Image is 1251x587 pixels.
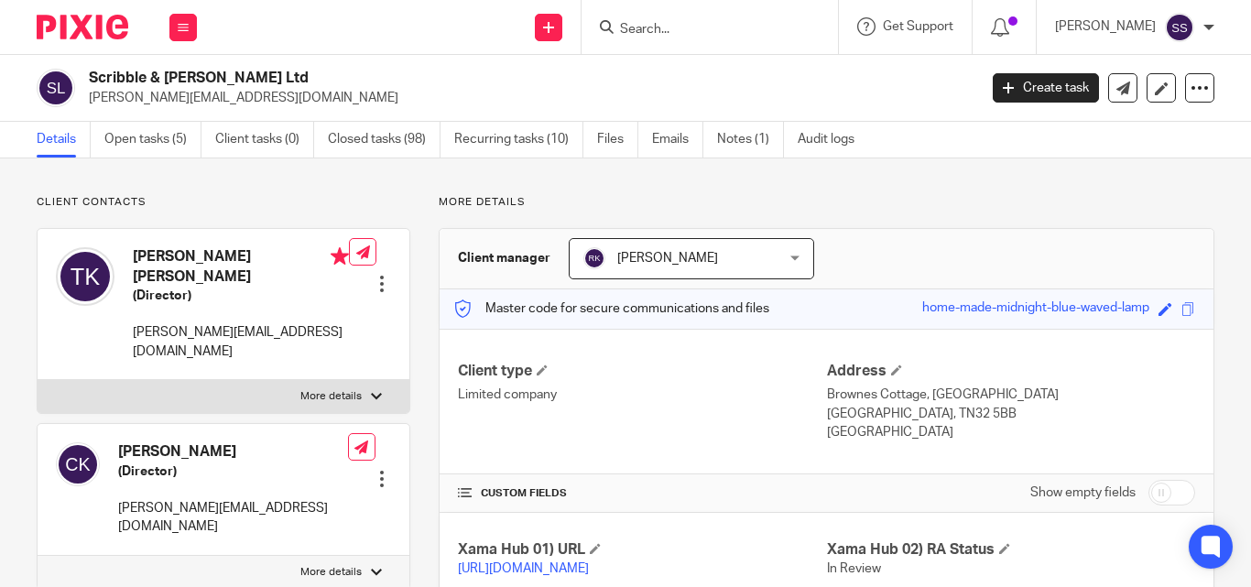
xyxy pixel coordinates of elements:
[458,486,826,501] h4: CUSTOM FIELDS
[827,386,1195,404] p: Brownes Cottage, [GEOGRAPHIC_DATA]
[133,287,349,305] h5: (Director)
[798,122,868,158] a: Audit logs
[458,249,550,267] h3: Client manager
[827,562,881,575] span: In Review
[133,323,349,361] p: [PERSON_NAME][EMAIL_ADDRESS][DOMAIN_NAME]
[883,20,953,33] span: Get Support
[37,15,128,39] img: Pixie
[300,565,362,580] p: More details
[458,540,826,560] h4: Xama Hub 01) URL
[89,89,965,107] p: [PERSON_NAME][EMAIL_ADDRESS][DOMAIN_NAME]
[717,122,784,158] a: Notes (1)
[1055,17,1156,36] p: [PERSON_NAME]
[89,69,790,88] h2: Scribble & [PERSON_NAME] Ltd
[454,122,583,158] a: Recurring tasks (10)
[617,252,718,265] span: [PERSON_NAME]
[458,386,826,404] p: Limited company
[133,247,349,287] h4: [PERSON_NAME] [PERSON_NAME]
[453,299,769,318] p: Master code for secure communications and files
[827,362,1195,381] h4: Address
[827,405,1195,423] p: [GEOGRAPHIC_DATA], TN32 5BB
[993,73,1099,103] a: Create task
[118,462,348,481] h5: (Director)
[56,247,114,306] img: svg%3E
[37,69,75,107] img: svg%3E
[104,122,201,158] a: Open tasks (5)
[458,362,826,381] h4: Client type
[37,195,410,210] p: Client contacts
[597,122,638,158] a: Files
[827,423,1195,441] p: [GEOGRAPHIC_DATA]
[652,122,703,158] a: Emails
[458,562,589,575] a: [URL][DOMAIN_NAME]
[300,389,362,404] p: More details
[328,122,441,158] a: Closed tasks (98)
[583,247,605,269] img: svg%3E
[922,299,1149,320] div: home-made-midnight-blue-waved-lamp
[37,122,91,158] a: Details
[439,195,1214,210] p: More details
[215,122,314,158] a: Client tasks (0)
[118,442,348,462] h4: [PERSON_NAME]
[56,442,100,486] img: svg%3E
[827,540,1195,560] h4: Xama Hub 02) RA Status
[1165,13,1194,42] img: svg%3E
[331,247,349,266] i: Primary
[1030,484,1136,502] label: Show empty fields
[118,499,348,537] p: [PERSON_NAME][EMAIL_ADDRESS][DOMAIN_NAME]
[618,22,783,38] input: Search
